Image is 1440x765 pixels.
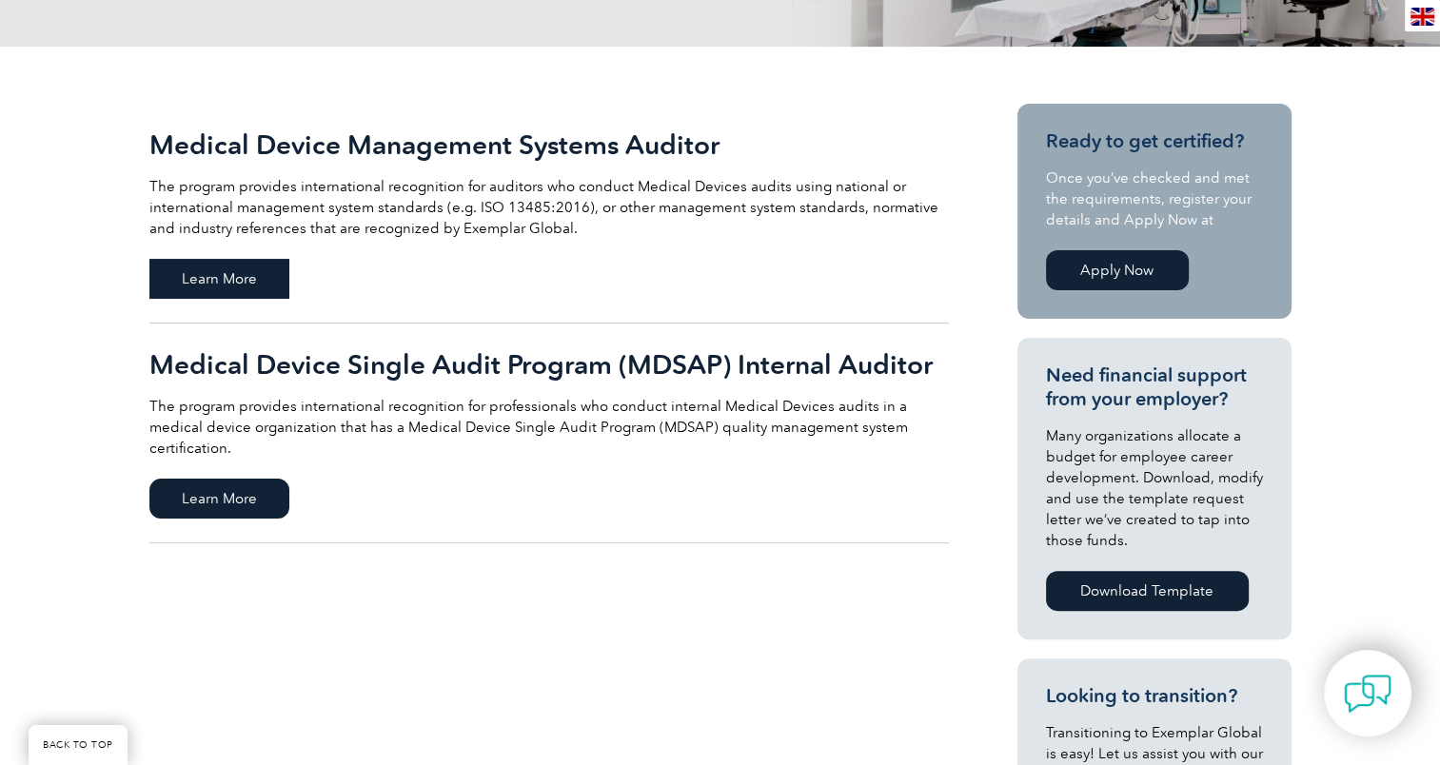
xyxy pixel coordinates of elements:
p: The program provides international recognition for professionals who conduct internal Medical Dev... [149,396,949,459]
h2: Medical Device Management Systems Auditor [149,129,949,160]
p: Once you’ve checked and met the requirements, register your details and Apply Now at [1046,167,1263,230]
span: Learn More [149,259,289,299]
span: Learn More [149,479,289,519]
h3: Need financial support from your employer? [1046,363,1263,411]
h3: Ready to get certified? [1046,129,1263,153]
p: Many organizations allocate a budget for employee career development. Download, modify and use th... [1046,425,1263,551]
a: BACK TO TOP [29,725,128,765]
p: The program provides international recognition for auditors who conduct Medical Devices audits us... [149,176,949,239]
a: Apply Now [1046,250,1189,290]
h2: Medical Device Single Audit Program (MDSAP) Internal Auditor [149,349,949,380]
h3: Looking to transition? [1046,684,1263,708]
a: Medical Device Single Audit Program (MDSAP) Internal Auditor The program provides international r... [149,324,949,543]
a: Download Template [1046,571,1249,611]
img: contact-chat.png [1344,670,1391,717]
a: Medical Device Management Systems Auditor The program provides international recognition for audi... [149,104,949,324]
img: en [1410,8,1434,26]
